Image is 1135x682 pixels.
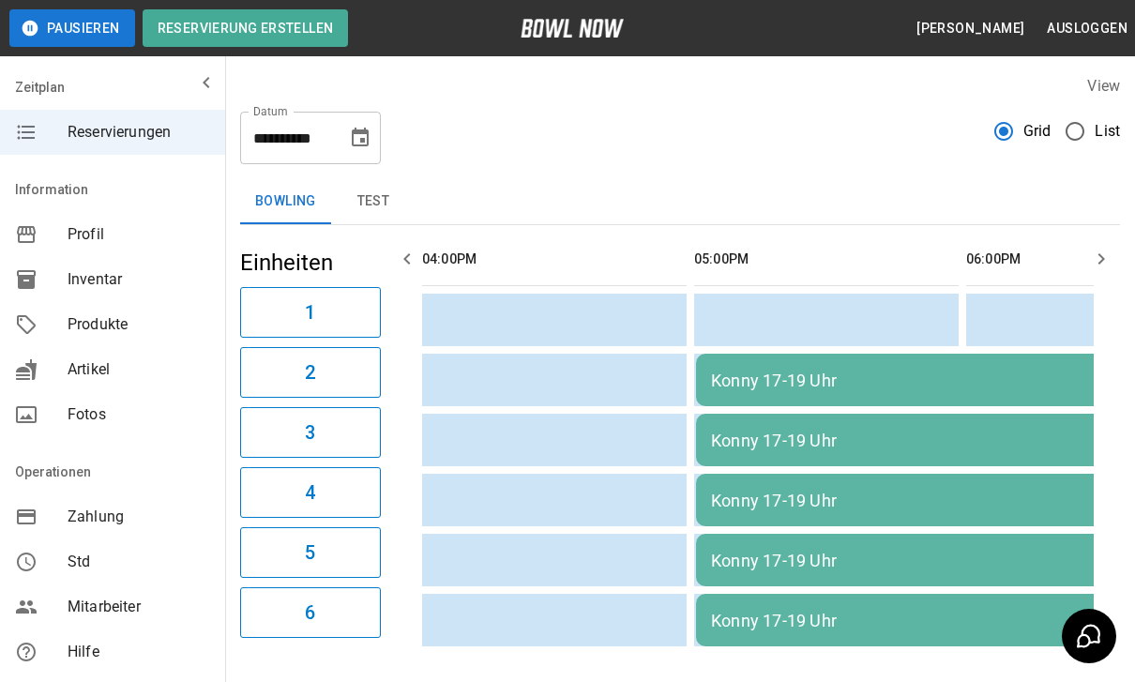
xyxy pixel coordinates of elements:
[240,287,381,338] button: 1
[1039,11,1135,46] button: Ausloggen
[305,538,315,568] h6: 5
[68,268,210,291] span: Inventar
[68,506,210,528] span: Zahlung
[305,297,315,327] h6: 1
[68,551,210,573] span: Std
[422,233,687,286] th: 04:00PM
[240,527,381,578] button: 5
[909,11,1032,46] button: [PERSON_NAME]
[305,357,315,387] h6: 2
[68,358,210,381] span: Artikel
[240,347,381,398] button: 2
[341,119,379,157] button: Choose date, selected date is 14. Nov. 2025
[240,179,1120,224] div: inventory tabs
[240,587,381,638] button: 6
[240,248,381,278] h5: Einheiten
[331,179,416,224] button: test
[305,477,315,508] h6: 4
[240,407,381,458] button: 3
[305,417,315,447] h6: 3
[9,9,135,47] button: Pausieren
[68,313,210,336] span: Produkte
[240,467,381,518] button: 4
[1023,120,1052,143] span: Grid
[68,121,210,144] span: Reservierungen
[694,233,959,286] th: 05:00PM
[68,641,210,663] span: Hilfe
[1095,120,1120,143] span: List
[143,9,349,47] button: Reservierung erstellen
[68,596,210,618] span: Mitarbeiter
[68,403,210,426] span: Fotos
[68,223,210,246] span: Profil
[305,598,315,628] h6: 6
[521,19,624,38] img: logo
[240,179,331,224] button: Bowling
[1087,77,1120,95] label: View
